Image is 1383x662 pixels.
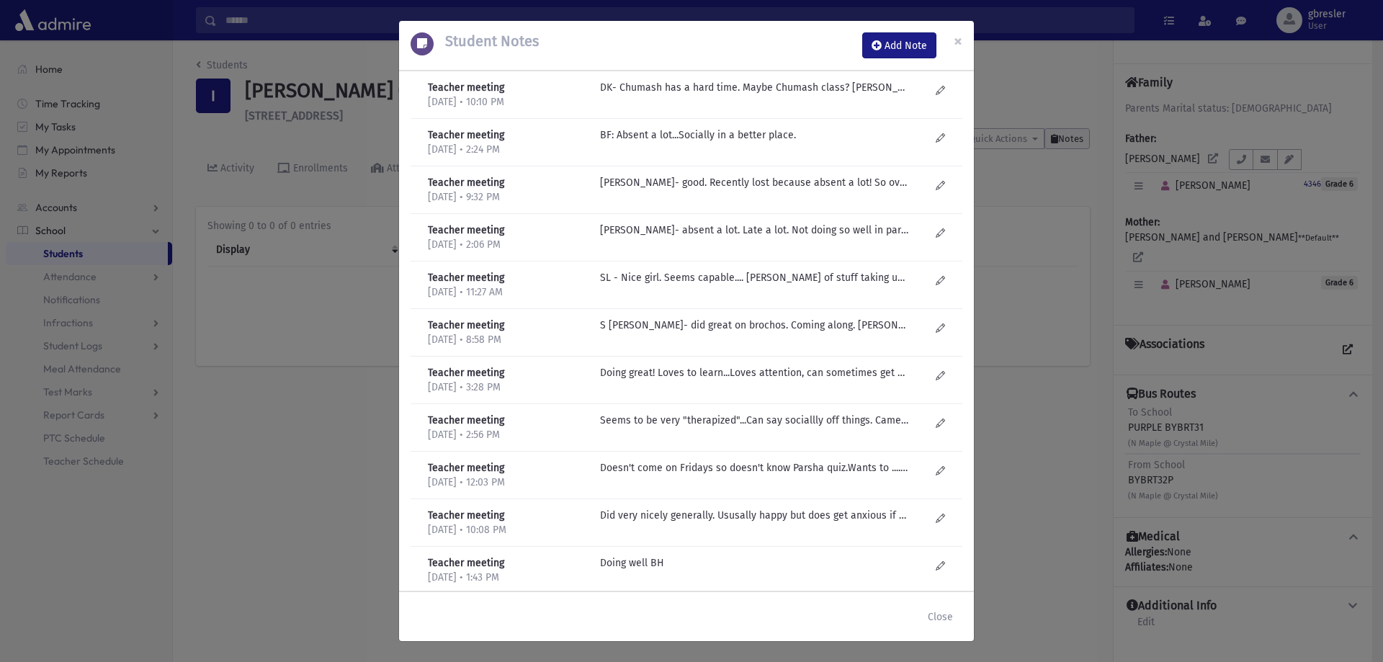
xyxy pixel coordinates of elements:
p: [DATE] • 2:56 PM [428,428,586,442]
p: Doing great! Loves to learn...Loves attention, can sometimes get sad but mostly fine. [600,365,908,380]
button: Close [942,21,974,61]
p: [DATE] • 1:43 PM [428,571,586,585]
b: Teacher meeting [428,557,504,569]
p: BF: Absent a lot...Socially in a better place. [600,128,908,143]
p: [DATE] • 9:32 PM [428,190,586,205]
p: [PERSON_NAME]- absent a lot. Late a lot. Not doing so well in parsha. Hebrew is hard. Should go t... [600,223,908,238]
span: × [954,31,962,51]
p: Doesn't come on Fridays so doesn't know Parsha quiz.Wants to ...... Doing fine. [600,460,908,475]
p: [DATE] • 8:58 PM [428,333,586,347]
b: Teacher meeting [428,462,504,474]
p: SL - Nice girl. Seems capable.... [PERSON_NAME] of stuff taking up her head. Can ask good questio... [600,270,908,285]
b: Teacher meeting [428,319,504,331]
b: Teacher meeting [428,367,504,379]
p: [DATE] • 10:10 PM [428,95,586,109]
p: [DATE] • 11:27 AM [428,285,586,300]
p: [DATE] • 12:03 PM [428,475,586,490]
p: S [PERSON_NAME]- did great on brochos. Coming along. [PERSON_NAME] is making her more of a studen... [600,318,908,333]
p: [DATE] • 10:08 PM [428,523,586,537]
button: Add Note [862,32,936,58]
b: Teacher meeting [428,129,504,141]
h5: Student Notes [434,32,539,50]
p: Did very nicely generally. Ususally happy but does get anxious if doesn't have what she needs, or... [600,508,908,523]
b: Teacher meeting [428,509,504,522]
p: DK- Chumash has a hard time. Maybe Chumash class? [PERSON_NAME] kept saying will get her tutor, b... [600,80,908,95]
button: Close [918,604,962,630]
p: [DATE] • 2:24 PM [428,143,586,157]
p: [DATE] • 3:28 PM [428,380,586,395]
p: Seems to be very "therapized"...Can say sociallly off things. Came up to complain about things- w... [600,413,908,428]
b: Teacher meeting [428,224,504,236]
b: Teacher meeting [428,81,504,94]
b: Teacher meeting [428,272,504,284]
p: [DATE] • 2:06 PM [428,238,586,252]
b: Teacher meeting [428,176,504,189]
p: Doing well BH [600,555,908,571]
b: Teacher meeting [428,414,504,426]
p: [PERSON_NAME]- good. Recently lost because absent a lot! So overwhelmed. Not the strongest studen... [600,175,908,190]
